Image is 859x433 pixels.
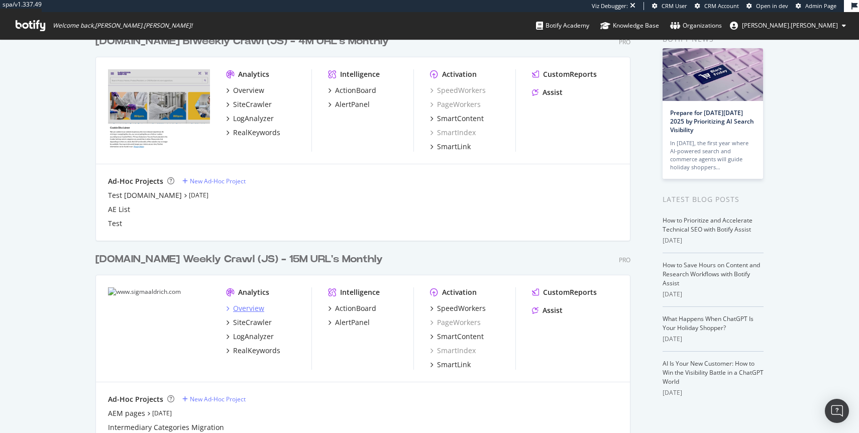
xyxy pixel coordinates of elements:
div: SpeedWorkers [437,303,486,313]
a: Test [108,219,122,229]
div: Ad-Hoc Projects [108,176,163,186]
a: Assist [532,305,563,315]
a: LogAnalyzer [226,332,274,342]
div: Pro [619,38,630,46]
a: AlertPanel [328,317,370,328]
div: [DATE] [663,290,764,299]
div: [DATE] [663,236,764,245]
a: SiteCrawler [226,99,272,110]
span: CRM User [662,2,687,10]
a: Intermediary Categories Migration [108,422,224,432]
div: In [DATE], the first year where AI-powered search and commerce agents will guide holiday shoppers… [670,139,756,171]
span: CRM Account [704,2,739,10]
div: SmartContent [437,114,484,124]
div: Analytics [238,69,269,79]
a: CRM Account [695,2,739,10]
div: New Ad-Hoc Project [190,395,246,403]
a: SmartIndex [430,346,476,356]
div: Activation [442,287,477,297]
a: Organizations [670,12,722,39]
div: [DOMAIN_NAME] Weekly Crawl (JS) - 15M URL's Monthly [95,252,383,267]
img: www.sigmaaldrich.com [108,287,210,370]
a: AE List [108,204,130,214]
a: What Happens When ChatGPT Is Your Holiday Shopper? [663,314,754,332]
div: Assist [543,305,563,315]
span: Open in dev [756,2,788,10]
div: Open Intercom Messenger [825,399,849,423]
a: Assist [532,87,563,97]
a: RealKeywords [226,346,280,356]
div: RealKeywords [233,346,280,356]
a: CRM User [652,2,687,10]
a: SiteCrawler [226,317,272,328]
a: [DATE] [152,409,172,417]
div: SiteCrawler [233,317,272,328]
div: SmartContent [437,332,484,342]
a: SmartLink [430,142,471,152]
a: CustomReports [532,287,597,297]
a: CustomReports [532,69,597,79]
div: Knowledge Base [600,21,659,31]
a: LogAnalyzer [226,114,274,124]
div: LogAnalyzer [233,332,274,342]
a: Prepare for [DATE][DATE] 2025 by Prioritizing AI Search Visibility [670,109,754,134]
a: SmartLink [430,360,471,370]
div: [DATE] [663,388,764,397]
div: Viz Debugger: [592,2,628,10]
button: [PERSON_NAME].[PERSON_NAME] [722,18,854,34]
a: SmartContent [430,114,484,124]
span: Admin Page [805,2,836,10]
div: Organizations [670,21,722,31]
a: Admin Page [796,2,836,10]
div: Ad-Hoc Projects [108,394,163,404]
a: Overview [226,303,264,313]
div: Intelligence [340,69,380,79]
a: AlertPanel [328,99,370,110]
a: [DATE] [189,191,208,199]
a: PageWorkers [430,99,481,110]
div: Activation [442,69,477,79]
img: merckmillipore.com [108,69,210,151]
div: AlertPanel [335,99,370,110]
div: New Ad-Hoc Project [190,177,246,185]
a: SpeedWorkers [430,85,486,95]
a: RealKeywords [226,128,280,138]
div: SmartLink [437,142,471,152]
a: How to Prioritize and Accelerate Technical SEO with Botify Assist [663,216,753,234]
div: LogAnalyzer [233,114,274,124]
div: SiteCrawler [233,99,272,110]
div: CustomReports [543,287,597,297]
a: Open in dev [746,2,788,10]
div: Intelligence [340,287,380,297]
a: SmartIndex [430,128,476,138]
div: ActionBoard [335,85,376,95]
div: [DOMAIN_NAME] BiWeekly Crawl (JS) - 4M URL's Monthly [95,34,389,49]
a: AEM pages [108,408,145,418]
a: New Ad-Hoc Project [182,395,246,403]
div: Analytics [238,287,269,297]
a: SmartContent [430,332,484,342]
div: AlertPanel [335,317,370,328]
div: CustomReports [543,69,597,79]
div: Botify Academy [536,21,589,31]
a: AI Is Your New Customer: How to Win the Visibility Battle in a ChatGPT World [663,359,764,386]
div: Pro [619,256,630,264]
a: [DOMAIN_NAME] Weekly Crawl (JS) - 15M URL's Monthly [95,252,387,267]
div: Assist [543,87,563,97]
a: PageWorkers [430,317,481,328]
a: SpeedWorkers [430,303,486,313]
a: Overview [226,85,264,95]
div: Overview [233,303,264,313]
div: SmartLink [437,360,471,370]
a: Test [DOMAIN_NAME] [108,190,182,200]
